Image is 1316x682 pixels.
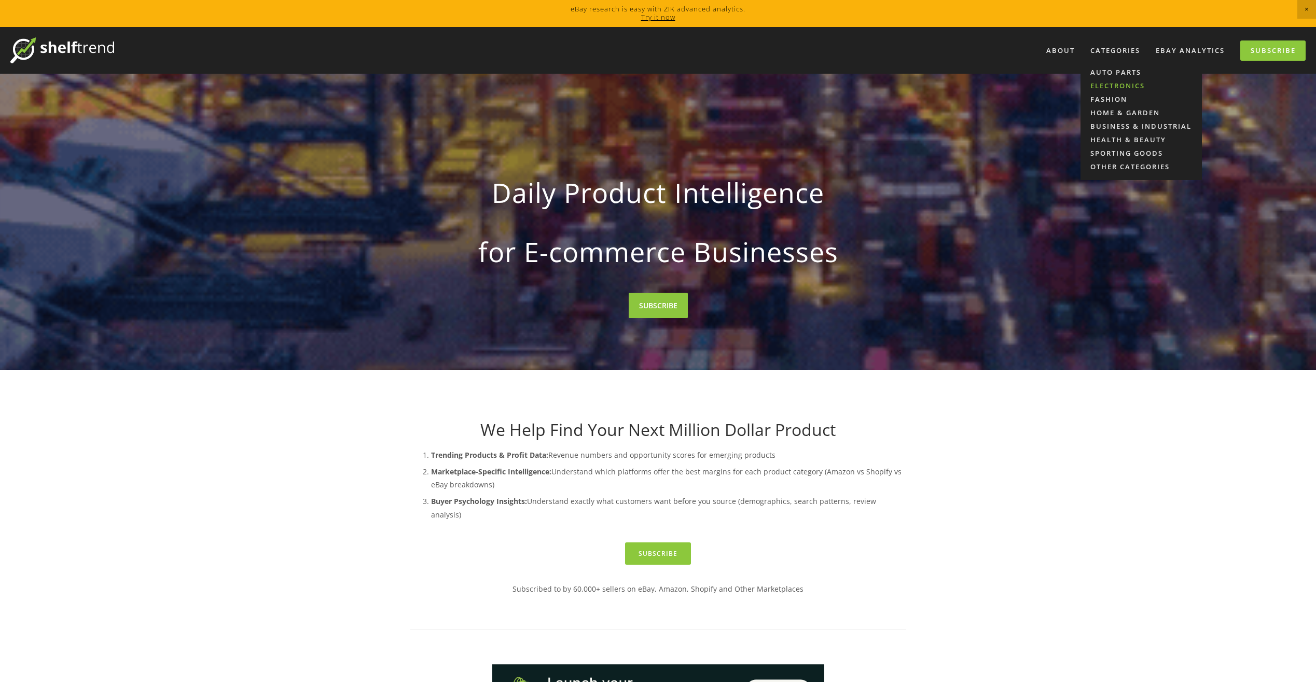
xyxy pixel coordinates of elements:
[427,168,890,217] strong: Daily Product Intelligence
[1080,160,1202,173] a: Other Categories
[641,12,675,22] a: Try it now
[1040,42,1082,59] a: About
[1080,146,1202,160] a: Sporting Goods
[1080,79,1202,92] a: Electronics
[1240,40,1306,61] a: Subscribe
[1149,42,1231,59] a: eBay Analytics
[1080,106,1202,119] a: Home & Garden
[1084,42,1147,59] div: Categories
[431,496,527,506] strong: Buyer Psychology Insights:
[1080,133,1202,146] a: Health & Beauty
[431,448,906,461] p: Revenue numbers and opportunity scores for emerging products
[427,227,890,276] strong: for E-commerce Businesses
[431,465,906,491] p: Understand which platforms offer the best margins for each product category (Amazon vs Shopify vs...
[1080,92,1202,106] a: Fashion
[10,37,114,63] img: ShelfTrend
[410,420,906,440] h1: We Help Find Your Next Million Dollar Product
[1080,119,1202,133] a: Business & Industrial
[625,542,691,565] a: Subscribe
[410,582,906,595] p: Subscribed to by 60,000+ sellers on eBay, Amazon, Shopify and Other Marketplaces
[431,467,551,476] strong: Marketplace-Specific Intelligence:
[431,450,548,460] strong: Trending Products & Profit Data:
[431,495,906,521] p: Understand exactly what customers want before you source (demographics, search patterns, review a...
[629,293,688,318] a: SUBSCRIBE
[1080,65,1202,79] a: Auto Parts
